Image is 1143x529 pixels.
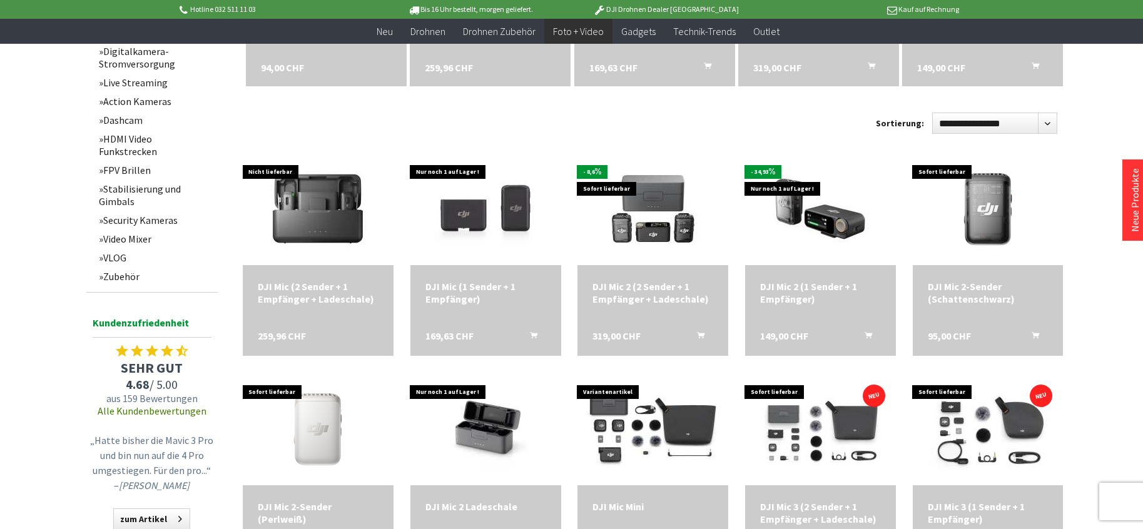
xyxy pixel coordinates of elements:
[93,73,218,92] a: Live Streaming
[262,373,374,485] img: DJI Mic 2-Sender (Perlweiß)
[258,330,306,342] span: 259,96 CHF
[261,60,304,75] span: 94,00 CHF
[410,25,445,38] span: Drohnen
[568,2,763,17] p: DJI Drohnen Dealer [GEOGRAPHIC_DATA]
[463,25,536,38] span: Drohnen Zubehör
[917,60,965,75] span: 149,00 CHF
[586,373,719,485] img: DJI Mic Mini
[425,280,546,305] div: DJI Mic (1 Sender + 1 Empfänger)
[425,280,546,305] a: DJI Mic (1 Sender + 1 Empfänger) 169,63 CHF In den Warenkorb
[93,92,218,111] a: Action Kameras
[425,330,474,342] span: 169,63 CHF
[853,60,883,76] button: In den Warenkorb
[1129,168,1141,232] a: Neue Produkte
[515,330,545,346] button: In den Warenkorb
[760,500,881,525] div: DJI Mic 3 (2 Sender + 1 Empfänger + Ladeschale)
[689,60,719,76] button: In den Warenkorb
[760,330,808,342] span: 149,00 CHF
[126,376,150,392] span: 4.68
[1017,330,1047,346] button: In den Warenkorb
[592,330,641,342] span: 319,00 CHF
[744,19,788,44] a: Outlet
[86,376,218,392] span: / 5.00
[932,153,1044,265] img: DJI Mic 2-Sender (Schattenschwarz)
[928,280,1049,305] a: DJI Mic 2-Sender (Schattenschwarz) 95,00 CHF In den Warenkorb
[597,153,709,265] img: DJI Mic 2 (2 Sender + 1 Empfänger + Ladeschale)
[119,479,190,491] em: [PERSON_NAME]
[592,500,713,513] div: DJI Mic Mini
[425,500,546,513] div: DJI Mic 2 Ladeschale
[850,330,880,346] button: In den Warenkorb
[98,405,206,417] a: Alle Kundenbewertungen
[93,267,218,286] a: Zubehör
[86,392,218,405] span: aus 159 Bewertungen
[178,2,373,17] p: Hotline 032 511 11 03
[425,60,473,75] span: 259,96 CHF
[258,500,378,525] a: DJI Mic 2-Sender (Perlweiß) 99,00 CHF In den Warenkorb
[93,129,218,161] a: HDMI Video Funkstrecken
[93,42,218,73] a: Digitalkamera-Stromversorgung
[93,179,218,211] a: Stabilisierung und Gimbals
[760,280,881,305] a: DJI Mic 2 (1 Sender + 1 Empfänger) 149,00 CHF In den Warenkorb
[764,2,959,17] p: Kauf auf Rechnung
[928,500,1049,525] div: DJI Mic 3 (1 Sender + 1 Empfänger)
[93,161,218,179] a: FPV Brillen
[760,500,881,525] a: DJI Mic 3 (2 Sender + 1 Empfänger + Ladeschale) 309,00 CHF In den Warenkorb
[673,25,736,38] span: Technik-Trends
[592,280,713,305] div: DJI Mic 2 (2 Sender + 1 Empfänger + Ladeschale)
[1017,60,1047,76] button: In den Warenkorb
[928,330,971,342] span: 95,00 CHF
[753,25,780,38] span: Outlet
[93,229,218,248] a: Video Mixer
[93,211,218,229] a: Security Kameras
[589,60,638,75] span: 169,63 CHF
[262,153,374,265] img: DJI Mic (2 Sender + 1 Empfänger + Ladeschale)
[544,19,612,44] a: Foto + Video
[876,113,924,133] label: Sortierung:
[93,111,218,129] a: Dashcam
[258,280,378,305] div: DJI Mic (2 Sender + 1 Empfänger + Ladeschale)
[760,280,881,305] div: DJI Mic 2 (1 Sender + 1 Empfänger)
[89,433,215,493] p: „Hatte bisher die Mavic 3 Pro und bin nun auf die 4 Pro umgestiegen. Für den pro...“ –
[429,153,542,265] img: DJI Mic (1 Sender + 1 Empfänger)
[258,500,378,525] div: DJI Mic 2-Sender (Perlweiß)
[93,248,218,267] a: VLOG
[258,280,378,305] a: DJI Mic (2 Sender + 1 Empfänger + Ladeschale) 259,96 CHF
[373,2,568,17] p: Bis 16 Uhr bestellt, morgen geliefert.
[928,280,1049,305] div: DJI Mic 2-Sender (Schattenschwarz)
[664,19,744,44] a: Technik-Trends
[913,373,1063,485] img: DJI Mic 3 (1 Sender + 1 Empfänger)
[753,60,801,75] span: 319,00 CHF
[612,19,664,44] a: Gadgets
[86,359,218,376] span: SEHR GUT
[425,500,546,513] a: DJI Mic 2 Ladeschale 68,00 CHF In den Warenkorb
[368,19,402,44] a: Neu
[454,19,544,44] a: Drohnen Zubehör
[592,500,713,513] a: DJI Mic Mini 94,00 CHF
[745,373,895,485] img: DJI Mic 3 (2 Sender + 1 Empfänger + Ladeschale)
[93,315,211,338] span: Kundenzufriedenheit
[402,19,454,44] a: Drohnen
[592,280,713,305] a: DJI Mic 2 (2 Sender + 1 Empfänger + Ladeschale) 319,00 CHF In den Warenkorb
[928,500,1049,525] a: DJI Mic 3 (1 Sender + 1 Empfänger) 199,00 CHF In den Warenkorb
[377,25,393,38] span: Neu
[415,373,556,485] img: DJI Mic 2 Ladeschale
[621,25,656,38] span: Gadgets
[682,330,712,346] button: In den Warenkorb
[764,153,876,265] img: DJI Mic 2 (1 Sender + 1 Empfänger)
[553,25,604,38] span: Foto + Video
